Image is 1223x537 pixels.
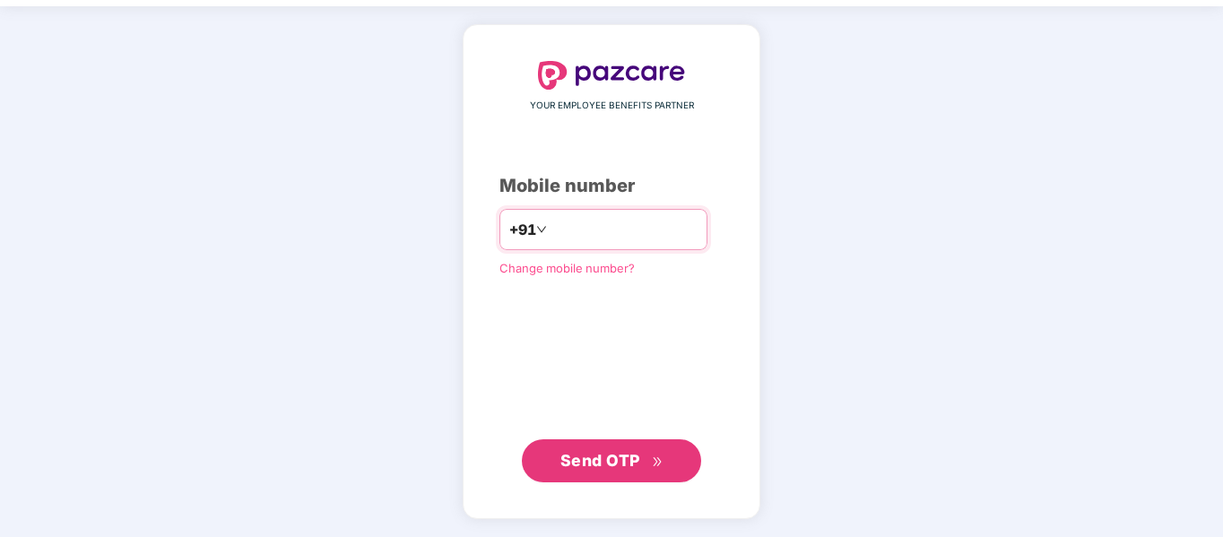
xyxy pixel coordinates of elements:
[538,61,685,90] img: logo
[499,172,724,200] div: Mobile number
[499,261,635,275] a: Change mobile number?
[522,439,701,482] button: Send OTPdouble-right
[652,456,664,468] span: double-right
[536,224,547,235] span: down
[509,219,536,241] span: +91
[560,451,640,470] span: Send OTP
[530,99,694,113] span: YOUR EMPLOYEE BENEFITS PARTNER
